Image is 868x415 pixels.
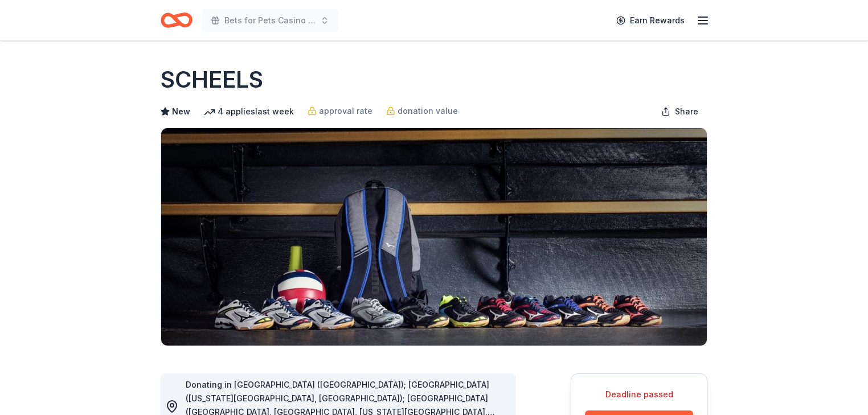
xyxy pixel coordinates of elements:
a: Earn Rewards [609,10,691,31]
button: Share [652,100,707,123]
h1: SCHEELS [161,64,263,96]
span: approval rate [319,104,372,118]
button: Bets for Pets Casino Night [202,9,338,32]
a: approval rate [308,104,372,118]
a: donation value [386,104,458,118]
span: donation value [398,104,458,118]
img: Image for SCHEELS [161,128,707,346]
span: Share [675,105,698,118]
span: Bets for Pets Casino Night [224,14,316,27]
div: 4 applies last week [204,105,294,118]
span: New [172,105,190,118]
a: Home [161,7,193,34]
div: Deadline passed [585,388,693,401]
